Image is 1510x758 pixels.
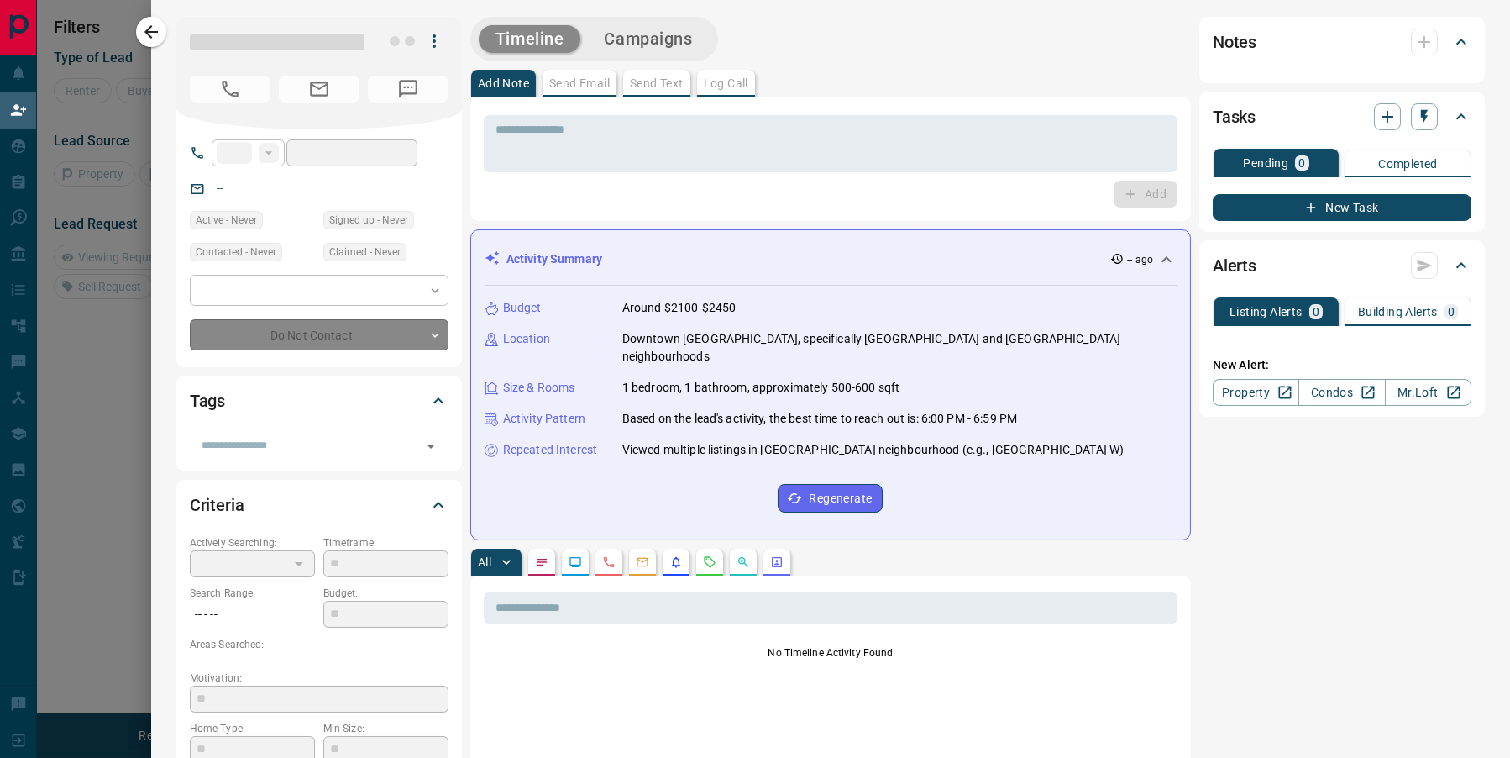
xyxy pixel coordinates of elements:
p: Viewed multiple listings in [GEOGRAPHIC_DATA] neighbourhood (e.g., [GEOGRAPHIC_DATA] W) [622,441,1124,459]
p: Add Note [478,77,529,89]
p: Listing Alerts [1229,306,1303,318]
svg: Agent Actions [770,555,784,569]
button: Regenerate [778,484,883,513]
p: Timeframe: [323,535,448,550]
p: -- - -- [190,601,315,629]
svg: Emails [636,555,649,569]
p: Min Size: [323,721,448,736]
p: Activity Pattern [503,410,585,428]
h2: Alerts [1213,252,1256,279]
div: Tasks [1213,97,1471,137]
div: Do Not Contact [190,319,448,350]
p: Areas Searched: [190,637,448,652]
p: Motivation: [190,671,448,686]
div: Criteria [190,485,448,525]
p: 0 [1298,157,1305,169]
p: All [478,556,491,568]
svg: Opportunities [737,555,750,569]
a: -- [217,182,223,195]
p: 1 bedroom, 1 bathroom, approximately 500-600 sqft [622,379,899,397]
div: Activity Summary-- ago [485,244,1177,275]
span: No Number [368,76,448,103]
a: Mr.Loft [1385,379,1471,406]
p: Activity Summary [506,250,602,268]
div: Notes [1213,22,1471,62]
span: Contacted - Never [196,244,276,261]
span: No Email [279,76,359,103]
button: Campaigns [587,25,709,53]
h2: Notes [1213,29,1256,55]
p: Completed [1378,158,1438,170]
span: Claimed - Never [329,244,401,261]
h2: Criteria [190,492,244,518]
p: Budget [503,299,542,317]
p: No Timeline Activity Found [484,645,1177,661]
a: Condos [1298,379,1385,406]
h2: Tasks [1213,103,1256,130]
p: Repeated Interest [503,441,597,459]
p: Actively Searching: [190,535,315,550]
span: No Number [190,76,270,103]
a: Property [1213,379,1299,406]
p: Around $2100-$2450 [622,299,736,317]
p: Pending [1243,157,1288,169]
p: Search Range: [190,586,315,601]
p: 0 [1313,306,1319,318]
span: Active - Never [196,212,257,229]
button: Open [419,434,443,458]
h2: Tags [190,387,225,414]
svg: Requests [703,555,716,569]
div: Tags [190,381,448,421]
span: Signed up - Never [329,212,408,229]
svg: Notes [535,555,548,569]
p: Downtown [GEOGRAPHIC_DATA], specifically [GEOGRAPHIC_DATA] and [GEOGRAPHIC_DATA] neighbourhoods [622,330,1177,366]
p: Building Alerts [1358,306,1438,318]
div: Alerts [1213,245,1471,286]
p: Size & Rooms [503,379,575,397]
button: Timeline [479,25,581,53]
p: Location [503,330,550,348]
svg: Lead Browsing Activity [569,555,582,569]
p: Based on the lead's activity, the best time to reach out is: 6:00 PM - 6:59 PM [622,410,1017,428]
p: Budget: [323,586,448,601]
p: Home Type: [190,721,315,736]
p: New Alert: [1213,356,1471,374]
svg: Calls [602,555,616,569]
p: -- ago [1127,252,1153,267]
button: New Task [1213,194,1471,221]
p: 0 [1448,306,1455,318]
svg: Listing Alerts [669,555,683,569]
